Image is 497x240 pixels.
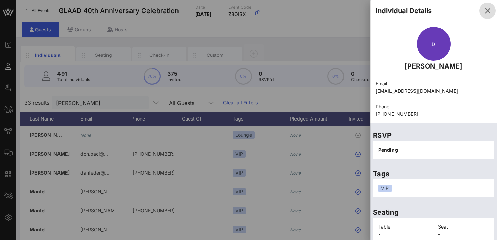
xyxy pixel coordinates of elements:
p: Seating [373,207,494,218]
p: Tags [373,168,494,179]
p: [PHONE_NUMBER] [376,110,492,118]
div: VIP [378,185,392,192]
p: RSVP [373,130,494,141]
p: Phone [376,103,492,110]
p: Table [378,223,430,231]
p: - [438,231,489,238]
p: [EMAIL_ADDRESS][DOMAIN_NAME] [376,87,492,95]
p: Seat [438,223,489,231]
span: D [432,41,435,47]
span: Pending [378,147,398,153]
p: - [378,231,430,238]
p: [PERSON_NAME] [376,61,492,72]
p: Email [376,80,492,87]
div: Individual Details [376,6,432,16]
